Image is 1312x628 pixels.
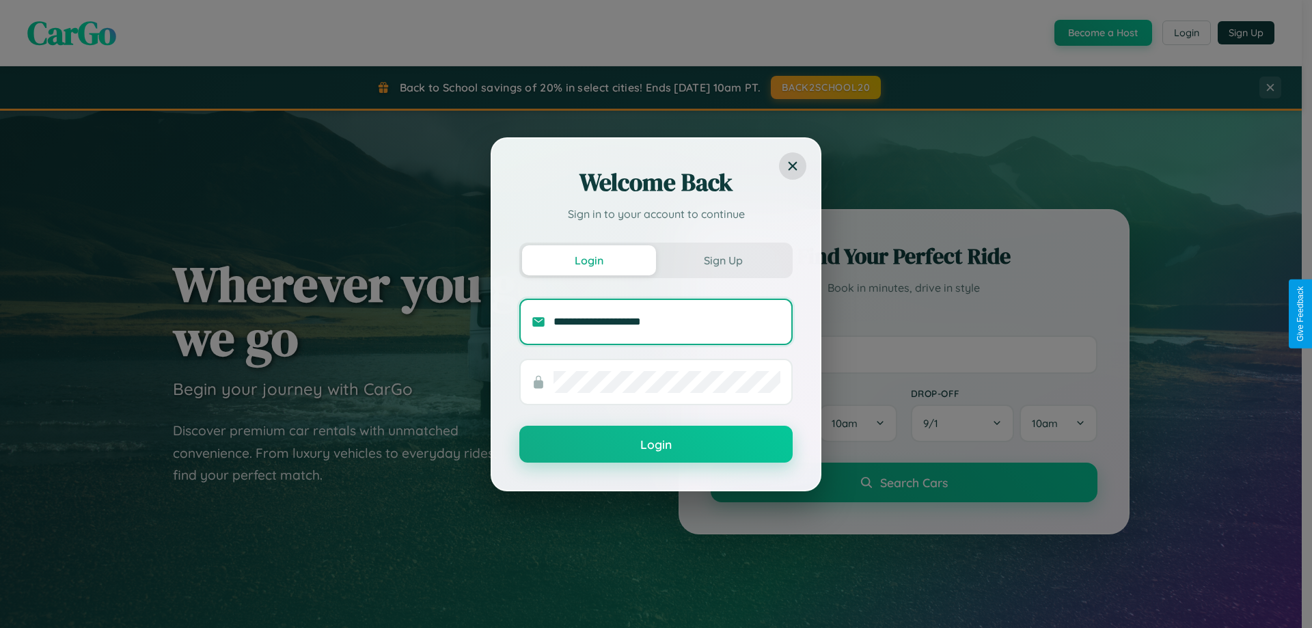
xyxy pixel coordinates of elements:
[1296,286,1305,342] div: Give Feedback
[522,245,656,275] button: Login
[519,426,793,463] button: Login
[656,245,790,275] button: Sign Up
[519,166,793,199] h2: Welcome Back
[519,206,793,222] p: Sign in to your account to continue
